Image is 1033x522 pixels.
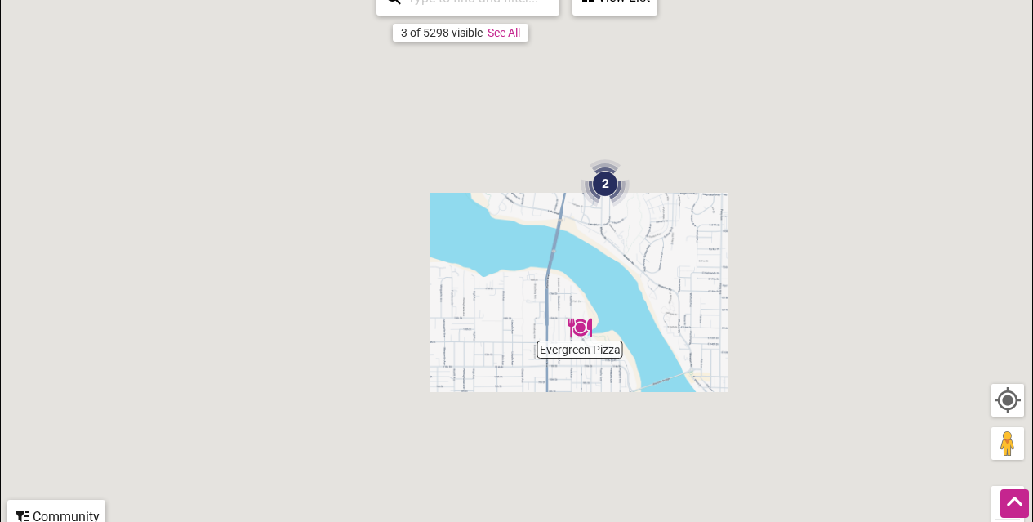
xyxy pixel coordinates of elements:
[991,486,1024,519] button: Zoom in
[401,26,483,39] div: 3 of 5298 visible
[991,384,1024,417] button: Your Location
[574,153,636,215] div: 2
[561,309,599,346] div: Evergreen Pizza
[1000,489,1029,518] div: Scroll Back to Top
[488,26,520,39] a: See All
[991,427,1024,460] button: Drag Pegman onto the map to open Street View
